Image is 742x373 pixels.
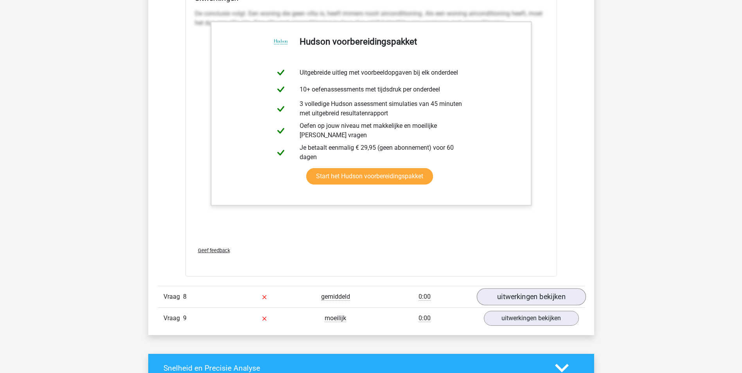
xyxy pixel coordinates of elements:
span: 8 [183,293,187,300]
span: 0:00 [419,314,431,322]
span: Vraag [163,314,183,323]
span: 9 [183,314,187,322]
a: uitwerkingen bekijken [484,311,579,326]
span: moeilijk [325,314,346,322]
span: Vraag [163,292,183,301]
a: uitwerkingen bekijken [476,289,586,306]
p: De conclusie volgt. Een woning die geen villa is, heeft immers nooit airconditioning. Als een won... [195,9,548,28]
span: 0:00 [419,293,431,301]
span: gemiddeld [321,293,350,301]
h4: Snelheid en Precisie Analyse [163,364,543,373]
span: Geef feedback [198,247,230,253]
a: Start het Hudson voorbereidingspakket [306,168,433,185]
